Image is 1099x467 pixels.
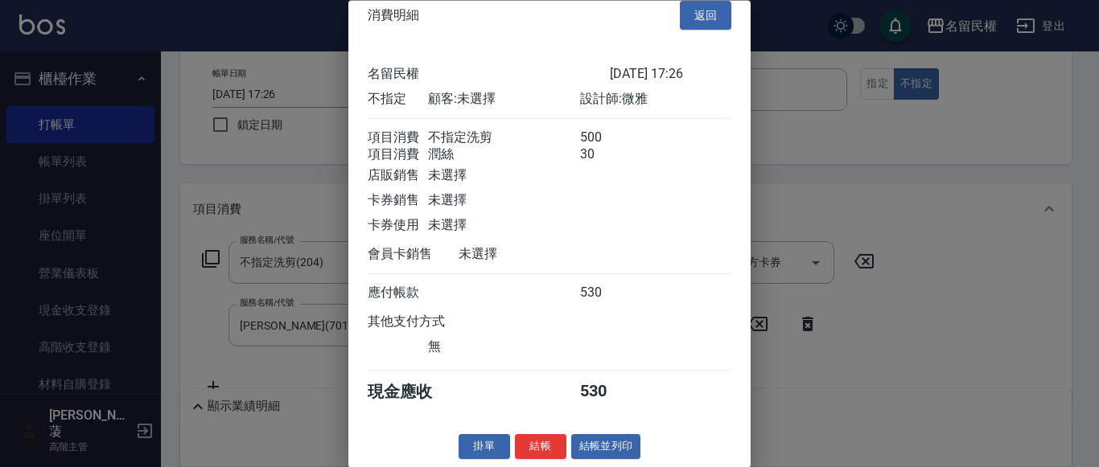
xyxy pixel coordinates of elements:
[368,130,428,147] div: 項目消費
[368,147,428,164] div: 項目消費
[515,435,566,460] button: 結帳
[571,435,641,460] button: 結帳並列印
[428,193,579,210] div: 未選擇
[580,382,640,404] div: 530
[610,67,731,84] div: [DATE] 17:26
[428,147,579,164] div: 潤絲
[428,218,579,235] div: 未選擇
[368,67,610,84] div: 名留民權
[368,92,428,109] div: 不指定
[580,285,640,302] div: 530
[459,435,510,460] button: 掛單
[459,247,610,264] div: 未選擇
[368,382,459,404] div: 現金應收
[580,130,640,147] div: 500
[680,1,731,31] button: 返回
[428,339,579,356] div: 無
[368,218,428,235] div: 卡券使用
[368,7,419,23] span: 消費明細
[368,168,428,185] div: 店販銷售
[580,92,731,109] div: 設計師: 微雅
[428,168,579,185] div: 未選擇
[368,247,459,264] div: 會員卡銷售
[580,147,640,164] div: 30
[368,285,428,302] div: 應付帳款
[428,130,579,147] div: 不指定洗剪
[368,193,428,210] div: 卡券銷售
[428,92,579,109] div: 顧客: 未選擇
[368,314,489,331] div: 其他支付方式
